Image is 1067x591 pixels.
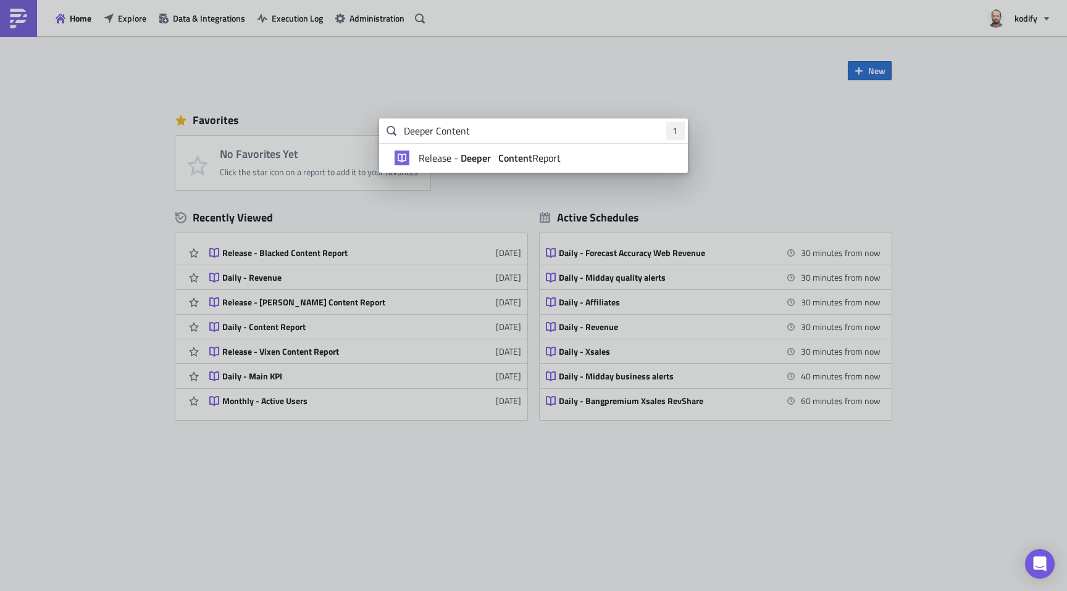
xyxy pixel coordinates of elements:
span: Release - Report [419,152,561,164]
div: Open Intercom Messenger [1025,549,1055,579]
span: 1 [672,125,679,137]
strong: Content [496,151,532,165]
input: Search for reports... [379,118,688,143]
strong: Deeper [458,151,493,165]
